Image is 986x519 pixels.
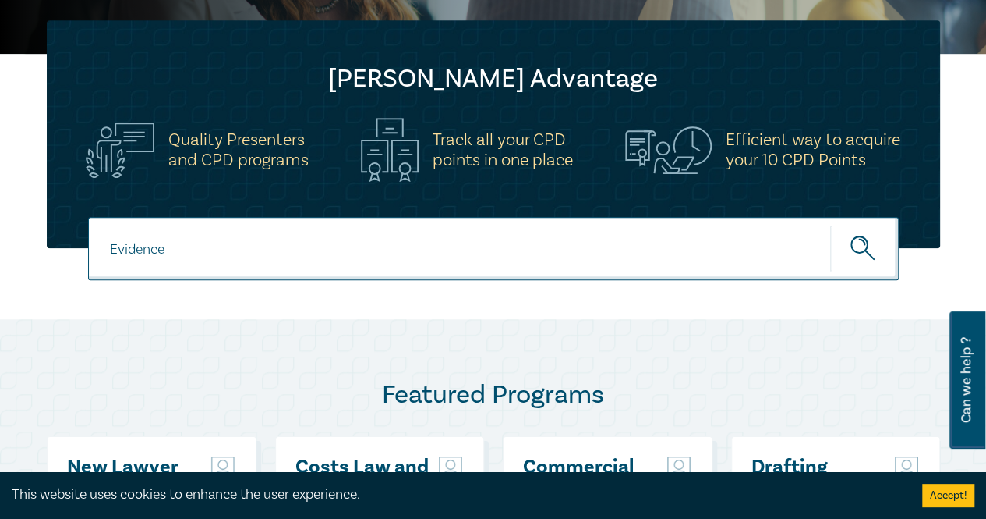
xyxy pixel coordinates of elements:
img: Quality Presenters<br>and CPD programs [86,123,154,178]
span: Can we help ? [959,321,974,439]
img: Track all your CPD<br>points in one place [361,118,419,182]
img: Live Stream [666,457,692,478]
img: Live Stream [893,457,920,478]
h2: [PERSON_NAME] Advantage [78,63,909,94]
h5: Efficient way to acquire your 10 CPD Points [726,130,900,170]
h5: Track all your CPD points in one place [433,130,573,170]
h5: Quality Presenters and CPD programs [168,130,309,170]
img: Efficient way to acquire<br>your 10 CPD Points [625,126,712,173]
img: Live Stream [210,457,236,478]
img: Live Stream [437,457,464,478]
input: Search for a program title, program description or presenter name [88,217,899,280]
div: This website uses cookies to enhance the user experience. [12,485,899,505]
h2: Featured Programs [47,379,940,411]
button: Accept cookies [922,484,974,507]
